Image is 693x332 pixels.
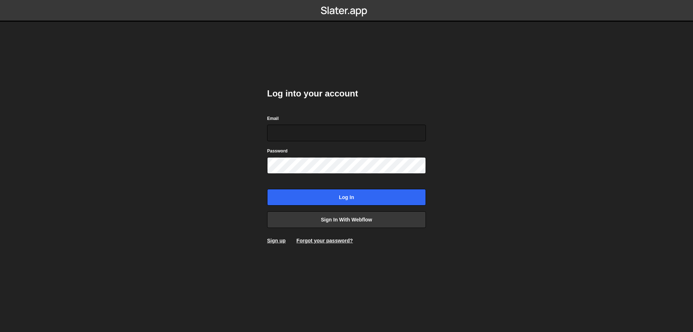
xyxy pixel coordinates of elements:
label: Password [267,147,288,155]
a: Sign in with Webflow [267,211,426,228]
a: Sign up [267,238,286,243]
label: Email [267,115,279,122]
input: Log in [267,189,426,206]
a: Forgot your password? [296,238,353,243]
h2: Log into your account [267,88,426,99]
